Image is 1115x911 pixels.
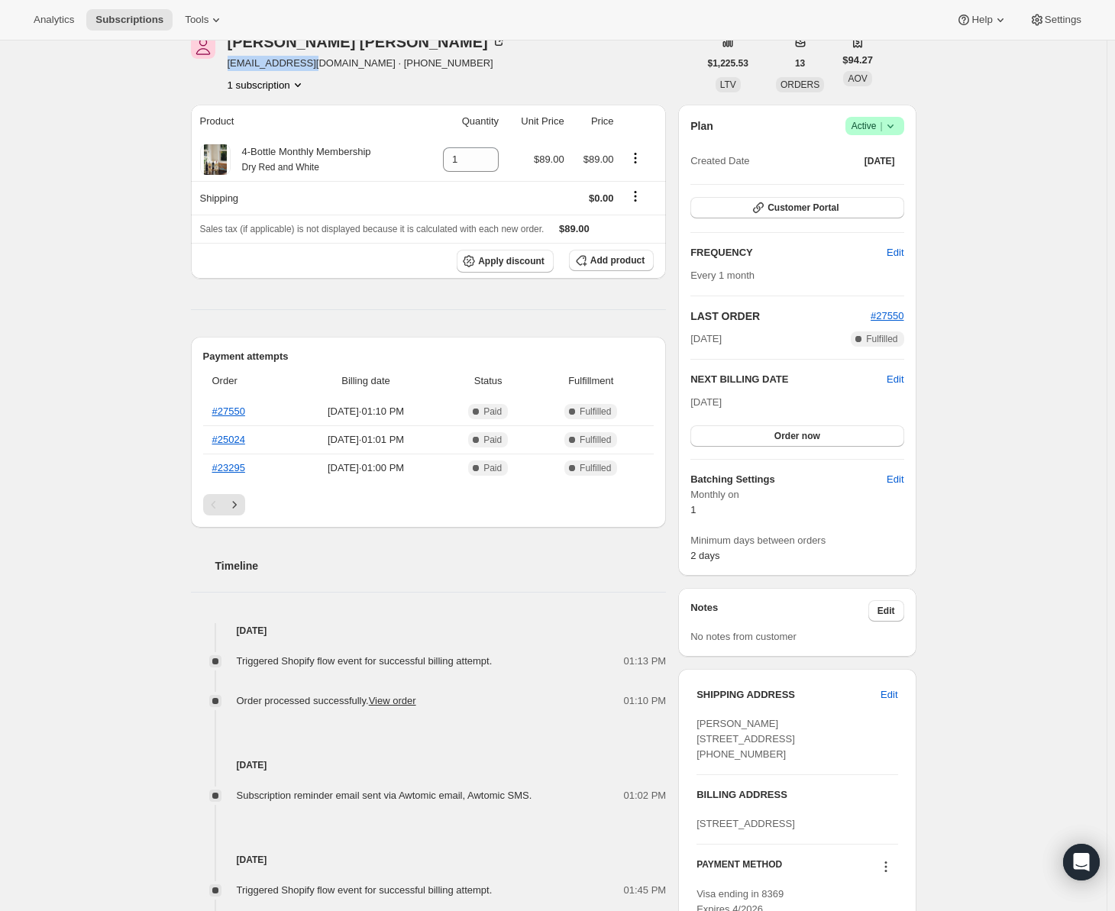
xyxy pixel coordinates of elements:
span: Subscriptions [95,14,163,26]
span: $94.27 [842,53,873,68]
span: Status [448,373,528,389]
h2: NEXT BILLING DATE [690,372,887,387]
span: No notes from customer [690,631,797,642]
span: [EMAIL_ADDRESS][DOMAIN_NAME] · [PHONE_NUMBER] [228,56,506,71]
span: Paid [483,462,502,474]
span: Settings [1045,14,1081,26]
span: Triggered Shopify flow event for successful billing attempt. [237,655,493,667]
button: Shipping actions [623,188,648,205]
h3: Notes [690,600,868,622]
div: Open Intercom Messenger [1063,844,1100,880]
th: Shipping [191,181,422,215]
span: Active [852,118,898,134]
span: Billing date [292,373,439,389]
span: Apply discount [478,255,545,267]
h2: LAST ORDER [690,309,871,324]
button: #27550 [871,309,903,324]
h2: FREQUENCY [690,245,887,260]
span: [DATE] · 01:10 PM [292,404,439,419]
span: LTV [720,79,736,90]
span: [DATE] [690,396,722,408]
h3: BILLING ADDRESS [696,787,897,803]
span: Analytics [34,14,74,26]
a: #23295 [212,462,245,473]
button: Help [947,9,1016,31]
span: Order now [774,430,820,442]
th: Order [203,364,289,398]
button: $1,225.53 [699,53,758,74]
button: Edit [887,372,903,387]
span: Monthly on [690,487,903,502]
button: Add product [569,250,654,271]
span: Edit [881,687,897,703]
span: 2 days [690,550,719,561]
h3: SHIPPING ADDRESS [696,687,881,703]
button: Product actions [228,77,305,92]
button: Edit [877,241,913,265]
span: 01:10 PM [624,693,667,709]
h4: [DATE] [191,852,667,867]
th: Product [191,105,422,138]
h4: [DATE] [191,758,667,773]
span: [PERSON_NAME] [STREET_ADDRESS] [PHONE_NUMBER] [696,718,795,760]
a: #27550 [212,405,245,417]
h3: PAYMENT METHOD [696,858,782,879]
div: 4-Bottle Monthly Membership [231,144,371,175]
button: [DATE] [855,150,904,172]
button: Subscriptions [86,9,173,31]
span: Fulfilled [866,333,897,345]
nav: Pagination [203,494,654,515]
span: 01:45 PM [624,883,667,898]
span: Edit [887,245,903,260]
span: Edit [887,472,903,487]
span: AOV [848,73,867,84]
span: $0.00 [589,192,614,204]
button: Tools [176,9,233,31]
span: $89.00 [559,223,590,234]
h2: Plan [690,118,713,134]
span: 01:13 PM [624,654,667,669]
th: Price [569,105,619,138]
span: $89.00 [534,153,564,165]
button: Order now [690,425,903,447]
span: Customer Portal [768,202,839,214]
span: Every 1 month [690,270,755,281]
span: Paid [483,434,502,446]
span: $89.00 [583,153,614,165]
a: #27550 [871,310,903,321]
button: Settings [1020,9,1091,31]
span: Order processed successfully. [237,695,416,706]
button: Analytics [24,9,83,31]
span: [STREET_ADDRESS] [696,818,795,829]
span: Fulfilled [580,405,611,418]
span: Minimum days between orders [690,533,903,548]
span: Created Date [690,153,749,169]
a: View order [369,695,416,706]
a: #25024 [212,434,245,445]
h4: [DATE] [191,623,667,638]
div: [PERSON_NAME] [PERSON_NAME] [228,34,506,50]
span: | [880,120,882,132]
span: Fulfilled [580,462,611,474]
h2: Payment attempts [203,349,654,364]
span: Sales tax (if applicable) is not displayed because it is calculated with each new order. [200,224,545,234]
span: Edit [877,605,895,617]
span: [DATE] [865,155,895,167]
button: Edit [871,683,907,707]
span: Paid [483,405,502,418]
span: [DATE] · 01:01 PM [292,432,439,447]
span: Subscription reminder email sent via Awtomic email, Awtomic SMS. [237,790,532,801]
button: Customer Portal [690,197,903,218]
h6: Batching Settings [690,472,887,487]
span: Thomas Matthys [191,34,215,59]
span: Help [971,14,992,26]
span: [DATE] · 01:00 PM [292,460,439,476]
span: 01:02 PM [624,788,667,803]
h2: Timeline [215,558,667,573]
th: Quantity [422,105,503,138]
button: Edit [868,600,904,622]
span: 13 [795,57,805,69]
button: 13 [786,53,814,74]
